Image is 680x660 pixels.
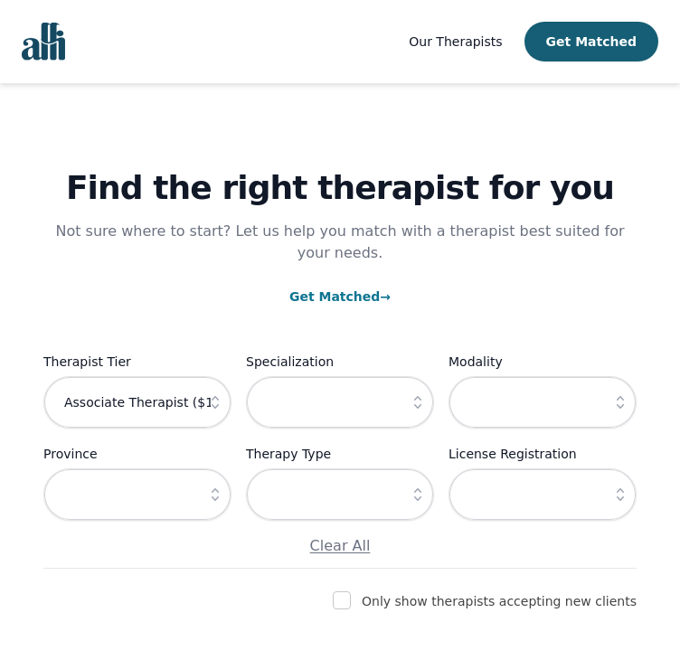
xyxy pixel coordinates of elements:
[22,23,65,61] img: alli logo
[289,289,391,304] a: Get Matched
[409,31,502,52] a: Our Therapists
[449,443,637,465] label: License Registration
[449,351,637,372] label: Modality
[43,535,637,557] p: Clear All
[246,351,434,372] label: Specialization
[409,34,502,49] span: Our Therapists
[43,351,231,372] label: Therapist Tier
[380,289,391,304] span: →
[43,443,231,465] label: Province
[43,170,637,206] h1: Find the right therapist for you
[362,594,637,608] label: Only show therapists accepting new clients
[246,443,434,465] label: Therapy Type
[524,22,658,61] button: Get Matched
[43,221,637,264] p: Not sure where to start? Let us help you match with a therapist best suited for your needs.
